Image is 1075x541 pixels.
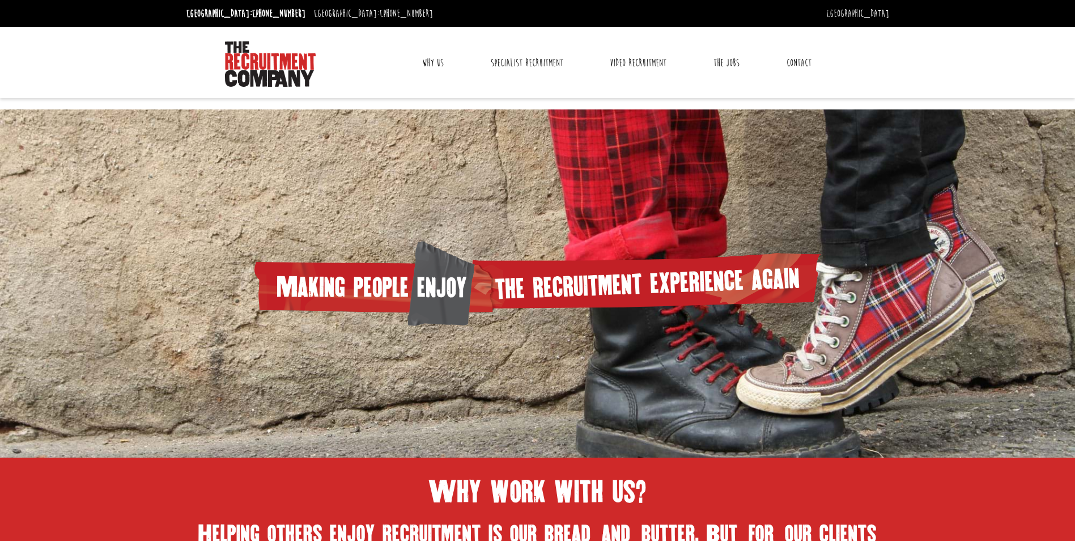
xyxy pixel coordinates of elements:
[826,7,889,20] a: [GEOGRAPHIC_DATA]
[414,49,452,77] a: Why Us
[601,49,675,77] a: Video Recruitment
[252,7,305,20] a: [PHONE_NUMBER]
[705,49,748,77] a: The Jobs
[225,41,316,87] img: The Recruitment Company
[380,7,433,20] a: [PHONE_NUMBER]
[311,5,436,23] li: [GEOGRAPHIC_DATA]:
[186,475,889,509] h1: Why work with us?
[184,5,308,23] li: [GEOGRAPHIC_DATA]:
[778,49,820,77] a: Contact
[254,241,821,326] img: homepage-heading.png
[482,49,572,77] a: Specialist Recruitment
